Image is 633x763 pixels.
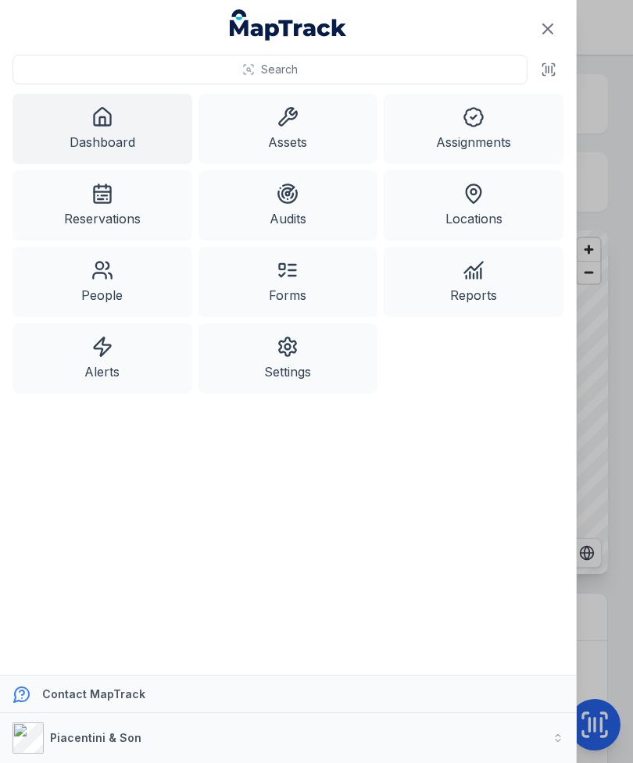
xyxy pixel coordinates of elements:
a: Assignments [384,94,563,164]
a: Audits [198,170,378,241]
strong: Piacentini & Son [50,731,141,744]
button: Close navigation [531,12,564,45]
a: Locations [384,170,563,241]
a: Reservations [13,170,192,241]
a: MapTrack [230,9,347,41]
a: People [13,247,192,317]
strong: Contact MapTrack [42,687,145,701]
button: Search [13,55,527,84]
a: Assets [198,94,378,164]
a: Alerts [13,323,192,394]
span: Search [261,62,298,77]
a: Dashboard [13,94,192,164]
a: Reports [384,247,563,317]
a: Forms [198,247,378,317]
a: Settings [198,323,378,394]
